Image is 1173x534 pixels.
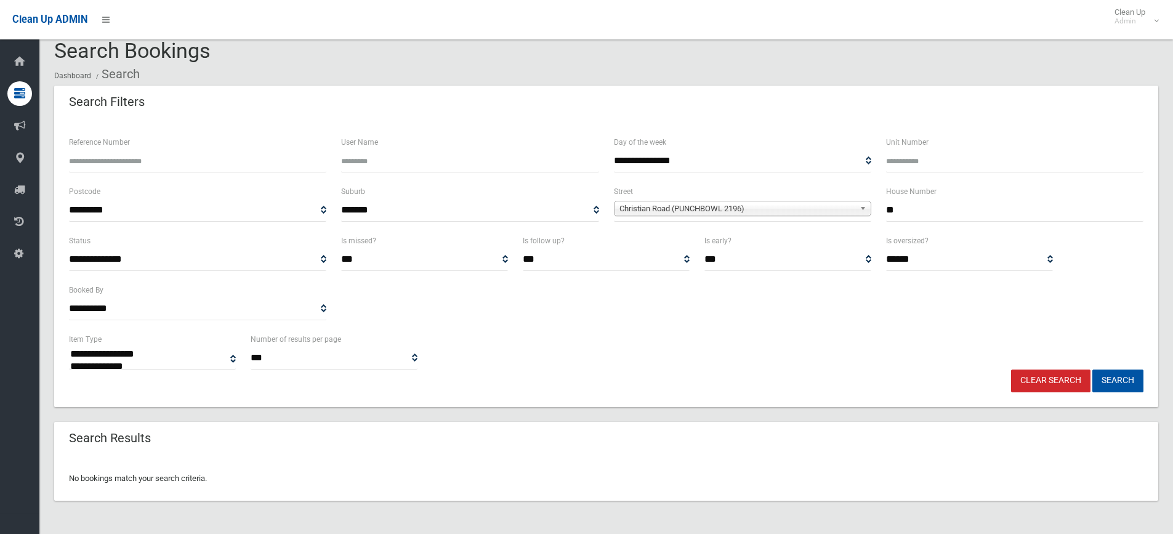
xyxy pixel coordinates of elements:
label: Unit Number [886,136,929,149]
label: Status [69,234,91,248]
button: Search [1092,370,1143,392]
label: Reference Number [69,136,130,149]
span: Search Bookings [54,38,211,63]
label: Number of results per page [251,333,341,346]
label: User Name [341,136,378,149]
label: Is follow up? [523,234,565,248]
label: Day of the week [614,136,666,149]
div: No bookings match your search criteria. [54,456,1158,501]
label: Booked By [69,283,103,297]
label: Item Type [69,333,102,346]
li: Search [93,63,140,86]
label: Is oversized? [886,234,929,248]
header: Search Filters [54,90,159,114]
label: Is early? [704,234,732,248]
small: Admin [1115,17,1145,26]
label: Postcode [69,185,100,198]
span: Christian Road (PUNCHBOWL 2196) [619,201,855,216]
span: Clean Up [1108,7,1158,26]
label: Suburb [341,185,365,198]
header: Search Results [54,426,166,450]
label: House Number [886,185,937,198]
label: Is missed? [341,234,376,248]
span: Clean Up ADMIN [12,14,87,25]
label: Street [614,185,633,198]
a: Dashboard [54,71,91,80]
a: Clear Search [1011,370,1090,392]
